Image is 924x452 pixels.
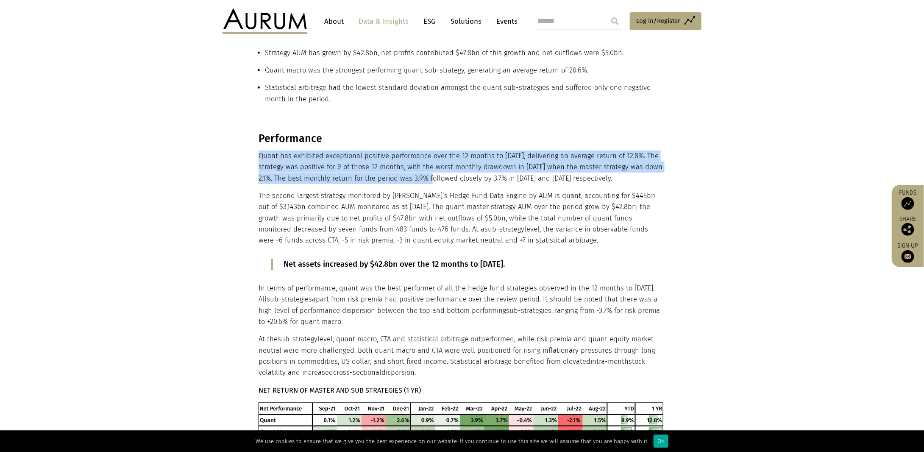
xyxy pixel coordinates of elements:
span: sub-strategy [484,225,524,233]
a: Data & Insights [354,14,413,29]
img: Aurum [223,8,307,34]
p: At the level, quant macro, CTA and statistical arbitrage outperformed, while risk premia and quan... [259,334,663,379]
a: Funds [896,189,920,210]
li: Strategy AUM has grown by $42.8bn, net profits contributed $47.8bn of this growth and net outflow... [265,47,665,65]
p: Net assets increased by $42.8bn over the 12 months to [DATE]. [284,259,640,270]
h3: Performance [259,132,663,145]
a: Sign up [896,242,920,263]
img: Share this post [902,223,914,236]
span: sub-strategies [267,295,312,303]
p: The second largest strategy monitored by [PERSON_NAME]’s Hedge Fund Data Engine by AUM is quant, ... [259,190,663,246]
span: sub-strategy [278,335,317,343]
span: cross-sectional [333,368,381,377]
a: About [320,14,348,29]
a: ESG [419,14,440,29]
span: intra-month [590,357,629,366]
p: Quant has exhibited exceptional positive performance over the 12 months to [DATE], delivering an ... [259,151,663,184]
span: Log in/Register [636,16,680,26]
div: Share [896,216,920,236]
img: Access Funds [902,197,914,210]
strong: NET RETURN OF MASTER AND SUB STRATEGIES (1 YR) [259,386,421,394]
a: Log in/Register [630,12,701,30]
a: Solutions [446,14,486,29]
a: Events [492,14,518,29]
span: sub-strategies [506,307,551,315]
input: Submit [607,13,623,30]
p: In terms of performance, quant was the best performer of all the hedge fund strategies observed i... [259,283,663,328]
img: Sign up to our newsletter [902,250,914,263]
div: Ok [654,435,668,448]
li: Statistical arbitrage had the lowest standard deviation amongst the quant sub-strategies and suff... [265,82,665,111]
li: Quant macro was the strongest performing quant sub-strategy, generating an average return of 20.6%. [265,65,665,82]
